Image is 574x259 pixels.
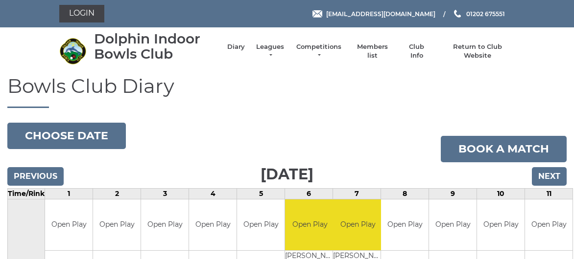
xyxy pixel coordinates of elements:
td: Open Play [45,199,93,251]
a: Return to Club Website [441,43,515,60]
td: Open Play [93,199,141,251]
input: Previous [7,167,64,186]
a: Members list [352,43,392,60]
td: Open Play [237,199,285,251]
a: Leagues [255,43,286,60]
td: 5 [237,188,285,199]
td: Open Play [285,199,335,251]
input: Next [532,167,567,186]
td: Open Play [477,199,525,251]
a: Club Info [403,43,431,60]
span: 01202 675551 [466,10,505,17]
td: Open Play [189,199,237,251]
td: 7 [333,188,381,199]
span: [EMAIL_ADDRESS][DOMAIN_NAME] [326,10,435,17]
img: Phone us [454,10,461,18]
button: Choose date [7,123,126,149]
a: Book a match [441,136,567,162]
td: 3 [141,188,189,199]
a: Diary [227,43,245,51]
td: 1 [45,188,93,199]
td: Open Play [141,199,189,251]
td: Open Play [429,199,477,251]
img: Dolphin Indoor Bowls Club [59,38,86,65]
td: 6 [285,188,333,199]
h1: Bowls Club Diary [7,75,567,108]
img: Email [312,10,322,18]
td: 8 [381,188,429,199]
td: 2 [93,188,141,199]
a: Phone us 01202 675551 [453,9,505,19]
a: Email [EMAIL_ADDRESS][DOMAIN_NAME] [312,9,435,19]
td: 10 [477,188,525,199]
td: 9 [429,188,477,199]
a: Competitions [295,43,342,60]
td: Open Play [525,199,573,251]
td: 11 [525,188,573,199]
td: Open Play [333,199,383,251]
a: Login [59,5,104,22]
td: 4 [189,188,237,199]
td: Time/Rink [8,188,45,199]
div: Dolphin Indoor Bowls Club [94,31,217,62]
td: Open Play [381,199,429,251]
